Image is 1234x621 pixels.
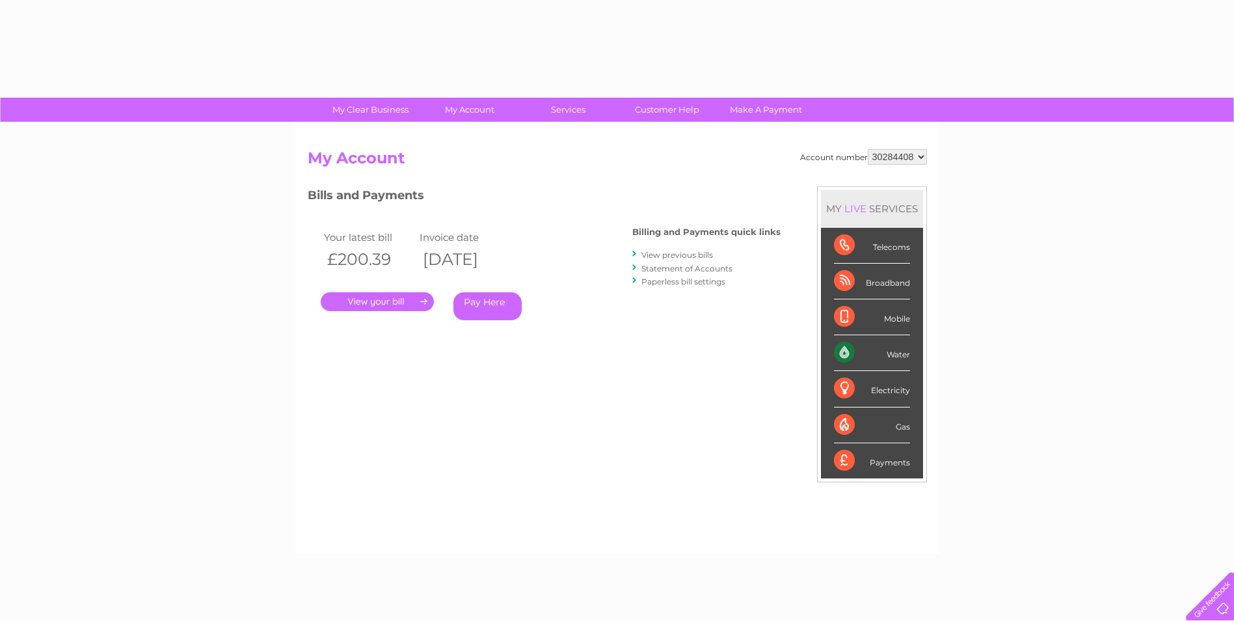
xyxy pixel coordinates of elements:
[308,186,781,209] h3: Bills and Payments
[821,190,923,227] div: MY SERVICES
[308,149,927,174] h2: My Account
[834,407,910,443] div: Gas
[416,246,513,273] th: [DATE]
[416,228,513,246] td: Invoice date
[842,202,869,215] div: LIVE
[317,98,424,122] a: My Clear Business
[834,335,910,371] div: Water
[641,264,732,273] a: Statement of Accounts
[416,98,523,122] a: My Account
[834,443,910,478] div: Payments
[712,98,820,122] a: Make A Payment
[834,299,910,335] div: Mobile
[321,292,434,311] a: .
[613,98,721,122] a: Customer Help
[515,98,622,122] a: Services
[834,371,910,407] div: Electricity
[834,228,910,264] div: Telecoms
[800,149,927,165] div: Account number
[632,227,781,237] h4: Billing and Payments quick links
[321,246,417,273] th: £200.39
[453,292,522,320] a: Pay Here
[834,264,910,299] div: Broadband
[641,250,713,260] a: View previous bills
[321,228,417,246] td: Your latest bill
[641,277,725,286] a: Paperless bill settings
